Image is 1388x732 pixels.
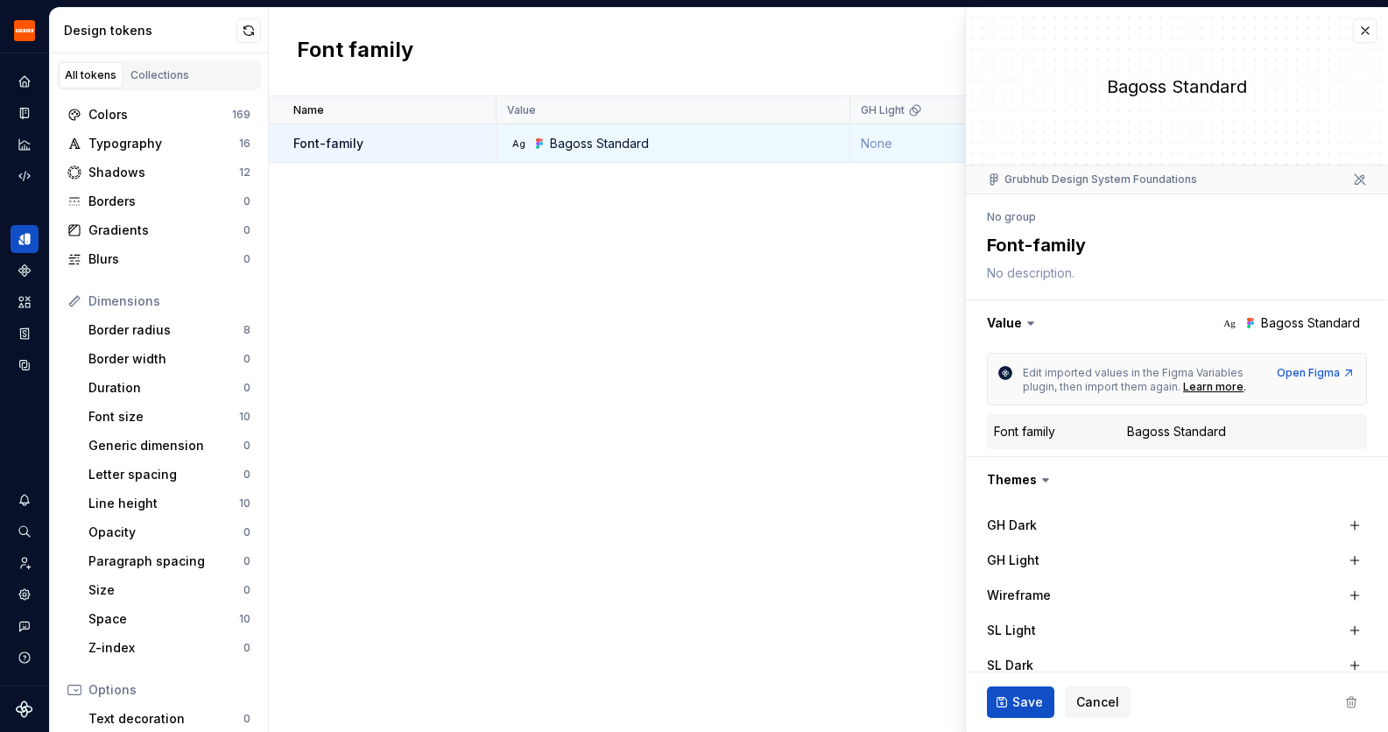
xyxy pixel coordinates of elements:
a: Open Figma [1277,366,1356,380]
a: Opacity0 [81,518,257,546]
a: Duration0 [81,374,257,402]
div: Ag [511,137,525,151]
a: Border width0 [81,345,257,373]
a: Paragraph spacing0 [81,547,257,575]
a: Design tokens [11,225,39,253]
div: 0 [243,525,250,539]
label: Wireframe [987,587,1051,604]
a: Typography16 [60,130,257,158]
div: 0 [243,439,250,453]
a: Shadows12 [60,158,257,187]
div: Dimensions [88,292,250,310]
div: 0 [243,252,250,266]
div: 0 [243,468,250,482]
div: 10 [239,612,250,626]
a: Colors169 [60,101,257,129]
div: Components [11,257,39,285]
div: Opacity [88,524,243,541]
div: Border radius [88,321,243,339]
button: Save [987,686,1054,718]
a: Letter spacing0 [81,461,257,489]
div: Bagoss Standard [966,74,1388,99]
div: Letter spacing [88,466,243,483]
div: 0 [243,352,250,366]
div: Duration [88,379,243,397]
div: Generic dimension [88,437,243,454]
div: Collections [130,68,189,82]
span: Save [1012,693,1043,711]
div: Z-index [88,639,243,657]
a: Assets [11,288,39,316]
a: Storybook stories [11,320,39,348]
div: 0 [243,712,250,726]
p: GH Light [861,103,905,117]
label: SL Dark [987,657,1033,674]
label: SL Light [987,622,1036,639]
a: Home [11,67,39,95]
div: Size [88,581,243,599]
a: Blurs0 [60,245,257,273]
div: Colors [88,106,232,123]
div: 0 [243,194,250,208]
div: Font size [88,408,239,426]
div: Text decoration [88,710,243,728]
a: Borders0 [60,187,257,215]
div: Options [88,681,250,699]
div: Space [88,610,239,628]
label: GH Dark [987,517,1037,534]
div: Documentation [11,99,39,127]
div: 8 [243,323,250,337]
div: Learn more [1183,380,1244,394]
div: Line height [88,495,239,512]
a: Code automation [11,162,39,190]
a: Generic dimension0 [81,432,257,460]
div: 0 [243,554,250,568]
div: Blurs [88,250,243,268]
button: Cancel [1065,686,1131,718]
div: Grubhub Design System Foundations [987,172,1197,187]
div: Design tokens [64,22,236,39]
a: Supernova Logo [16,700,33,718]
div: Borders [88,193,243,210]
div: 10 [239,496,250,510]
label: GH Light [987,552,1039,569]
div: All tokens [65,68,116,82]
a: Data sources [11,351,39,379]
div: 169 [232,108,250,122]
div: 10 [239,410,250,424]
a: Analytics [11,130,39,158]
div: Settings [11,581,39,609]
div: Ag [1222,316,1237,330]
a: Space10 [81,605,257,633]
span: . [1244,380,1246,393]
p: Font-family [293,135,363,152]
td: None [850,124,1043,163]
div: Bagoss Standard [1127,423,1226,440]
div: 0 [243,641,250,655]
div: No group [987,210,1036,224]
div: 12 [239,165,250,179]
span: Edit imported values in the Figma Variables plugin, then import them again. [1023,366,1246,393]
div: 16 [239,137,250,151]
div: Bagoss Standard [550,135,649,152]
p: Name [293,103,324,117]
button: Notifications [11,486,39,514]
div: Gradients [88,222,243,239]
button: Contact support [11,612,39,640]
button: Search ⌘K [11,517,39,545]
a: Invite team [11,549,39,577]
textarea: Font-family [983,229,1363,261]
div: 0 [243,381,250,395]
div: 0 [243,583,250,597]
a: Z-index0 [81,634,257,662]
